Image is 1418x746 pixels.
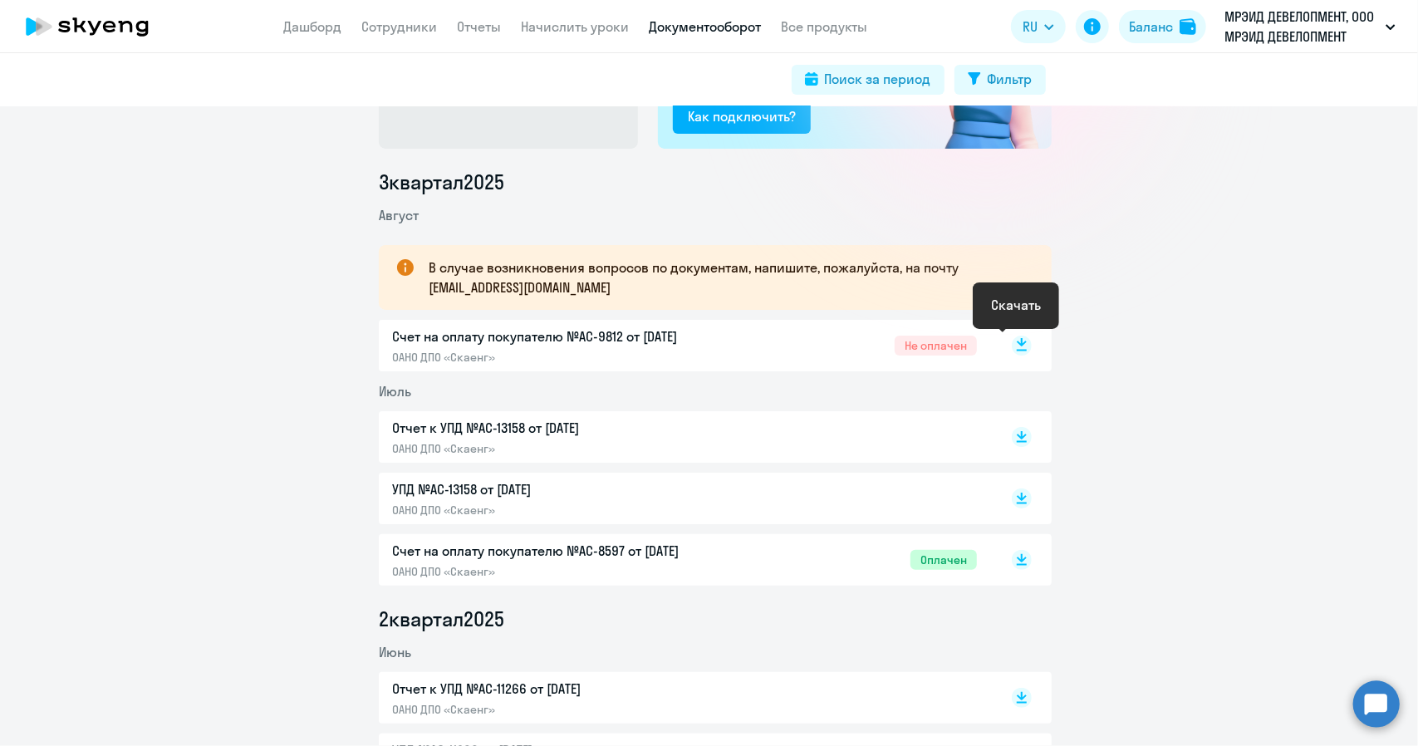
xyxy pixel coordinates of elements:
li: 2 квартал 2025 [379,606,1052,632]
span: Июль [379,383,411,400]
div: Поиск за период [825,69,931,89]
div: Фильтр [988,69,1033,89]
button: Поиск за период [792,65,945,95]
button: Фильтр [954,65,1046,95]
p: ОАНО ДПО «Скаенг» [392,441,741,456]
p: ОАНО ДПО «Скаенг» [392,702,741,717]
p: ОАНО ДПО «Скаенг» [392,503,741,518]
a: Документооборот [650,18,762,35]
a: Начислить уроки [522,18,630,35]
a: Счет на оплату покупателю №AC-9812 от [DATE]ОАНО ДПО «Скаенг»Не оплачен [392,326,977,365]
a: Отчеты [458,18,502,35]
p: Отчет к УПД №AC-11266 от [DATE] [392,679,741,699]
a: Сотрудники [362,18,438,35]
div: Баланс [1129,17,1173,37]
p: УПД №AC-13158 от [DATE] [392,479,741,499]
p: ОАНО ДПО «Скаенг» [392,350,741,365]
li: 3 квартал 2025 [379,169,1052,195]
p: Счет на оплату покупателю №AC-8597 от [DATE] [392,541,741,561]
a: Отчет к УПД №AC-13158 от [DATE]ОАНО ДПО «Скаенг» [392,418,977,456]
span: Июнь [379,644,411,660]
button: МРЭИД ДЕВЕЛОПМЕНТ, ООО МРЭИД ДЕВЕЛОПМЕНТ [1216,7,1404,47]
a: Все продукты [782,18,868,35]
span: RU [1023,17,1038,37]
img: balance [1180,18,1196,35]
a: Дашборд [284,18,342,35]
p: МРЭИД ДЕВЕЛОПМЕНТ, ООО МРЭИД ДЕВЕЛОПМЕНТ [1224,7,1379,47]
a: Счет на оплату покупателю №AC-8597 от [DATE]ОАНО ДПО «Скаенг»Оплачен [392,541,977,579]
a: УПД №AC-13158 от [DATE]ОАНО ДПО «Скаенг» [392,479,977,518]
button: Балансbalance [1119,10,1206,43]
p: В случае возникновения вопросов по документам, напишите, пожалуйста, на почту [EMAIL_ADDRESS][DOM... [429,258,1022,297]
div: Скачать [991,295,1041,315]
p: ОАНО ДПО «Скаенг» [392,564,741,579]
span: Август [379,207,419,223]
span: Оплачен [910,550,977,570]
button: Как подключить? [673,101,811,134]
div: Как подключить? [688,106,796,126]
p: Отчет к УПД №AC-13158 от [DATE] [392,418,741,438]
button: RU [1011,10,1066,43]
a: Отчет к УПД №AC-11266 от [DATE]ОАНО ДПО «Скаенг» [392,679,977,717]
span: Не оплачен [895,336,977,356]
p: Счет на оплату покупателю №AC-9812 от [DATE] [392,326,741,346]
